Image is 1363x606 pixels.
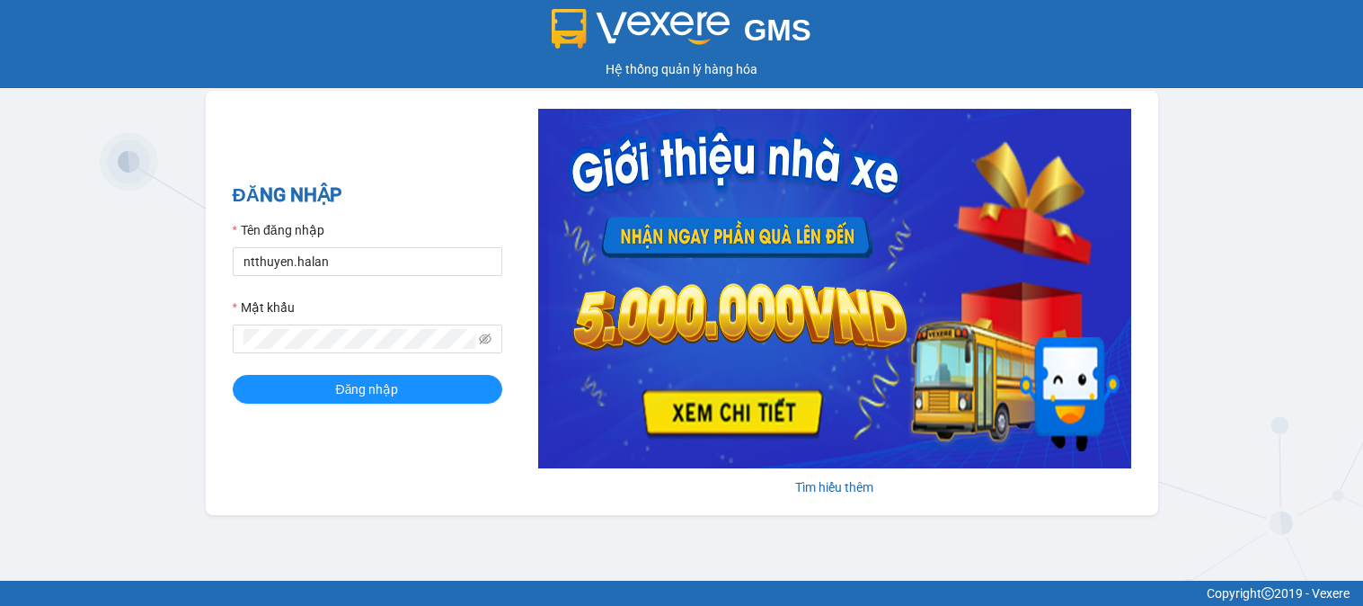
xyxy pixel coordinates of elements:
div: Hệ thống quản lý hàng hóa [4,59,1359,79]
label: Tên đăng nhập [233,220,324,240]
div: Copyright 2019 - Vexere [13,584,1350,603]
input: Tên đăng nhập [233,247,502,276]
span: eye-invisible [479,333,491,345]
h2: ĐĂNG NHẬP [233,181,502,210]
a: GMS [552,27,811,41]
span: GMS [744,13,811,47]
span: copyright [1261,587,1274,600]
button: Đăng nhập [233,375,502,404]
img: banner-0 [538,109,1131,468]
input: Mật khẩu [243,329,475,349]
img: logo 2 [552,9,730,49]
label: Mật khẩu [233,298,295,317]
span: Đăng nhập [336,379,399,399]
div: Tìm hiểu thêm [538,477,1131,497]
